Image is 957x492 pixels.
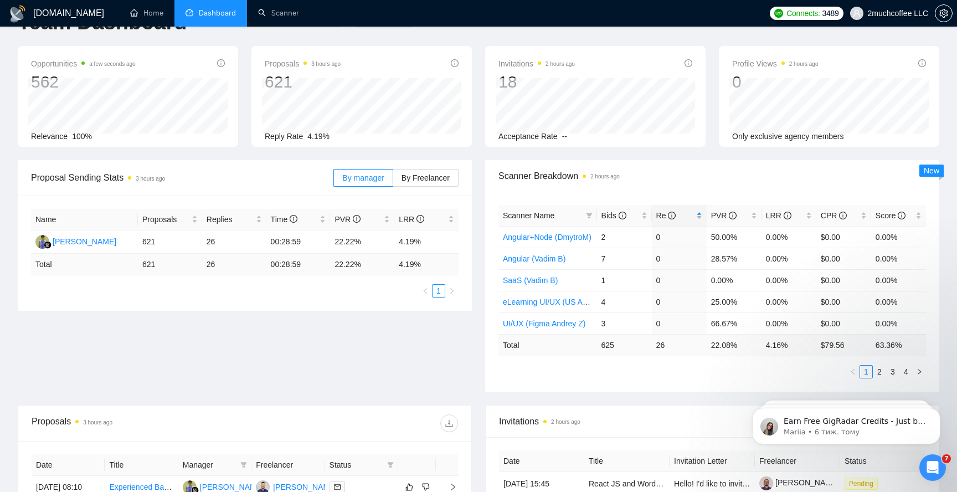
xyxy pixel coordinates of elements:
[441,419,457,428] span: download
[707,248,762,269] td: 28.57%
[422,483,430,491] span: dislike
[48,43,191,53] p: Message from Mariia, sent 6 тиж. тому
[853,9,861,17] span: user
[707,312,762,334] td: 66.67%
[503,276,558,285] a: SaaS (Vadim B)
[35,235,49,249] img: AD
[784,212,791,219] span: info-circle
[498,334,597,356] td: Total
[886,365,899,378] li: 3
[311,61,341,67] time: 3 hours ago
[860,365,873,378] li: 1
[498,132,558,141] span: Acceptance Rate
[597,334,652,356] td: 625
[142,213,189,225] span: Proposals
[503,254,565,263] a: Angular (Vadim B)
[32,414,245,432] div: Proposals
[762,291,816,312] td: 0.00%
[419,284,432,298] li: Previous Page
[31,171,333,184] span: Proposal Sending Stats
[597,269,652,291] td: 1
[762,334,816,356] td: 4.16 %
[9,5,27,23] img: logo
[860,366,872,378] a: 1
[256,482,337,491] a: AT[PERSON_NAME]
[871,334,926,356] td: 63.36 %
[670,450,755,472] th: Invitation Letter
[584,450,670,472] th: Title
[732,57,819,70] span: Profile Views
[394,254,459,275] td: 4.19 %
[845,479,882,488] a: Pending
[385,457,396,473] span: filter
[402,173,450,182] span: By Freelancer
[416,215,424,223] span: info-circle
[918,59,926,67] span: info-circle
[774,9,783,18] img: upwork-logo.png
[330,230,394,254] td: 22.22%
[732,132,844,141] span: Only exclusive agency members
[873,365,886,378] li: 2
[816,226,871,248] td: $0.00
[762,269,816,291] td: 0.00%
[503,211,554,220] span: Scanner Name
[130,8,163,18] a: homeHome
[186,9,193,17] span: dashboard
[44,241,52,249] img: gigradar-bm.png
[251,454,325,476] th: Freelancer
[451,59,459,67] span: info-circle
[759,478,839,487] a: [PERSON_NAME]
[759,476,773,490] img: c1WxZA2bjbgbydZ-q_2z9l-doIlUJZHL8MQgdLaJUCaf3roI3r5noCBga-aKXeI952
[240,462,247,468] span: filter
[440,483,457,491] span: right
[290,215,297,223] span: info-circle
[652,291,707,312] td: 0
[846,365,860,378] li: Previous Page
[871,226,926,248] td: 0.00%
[597,312,652,334] td: 3
[562,132,567,141] span: --
[183,482,264,491] a: AD[PERSON_NAME]
[432,284,445,298] li: 1
[887,366,899,378] a: 3
[924,166,939,175] span: New
[935,4,953,22] button: setting
[919,454,946,481] iframe: Intercom live chat
[31,132,68,141] span: Relevance
[433,285,445,297] a: 1
[31,254,138,275] td: Total
[707,269,762,291] td: 0.00%
[850,368,856,375] span: left
[652,248,707,269] td: 0
[586,212,593,219] span: filter
[935,9,953,18] a: setting
[342,173,384,182] span: By manager
[503,319,585,328] a: UI/UX (Figma Andrey Z)
[871,291,926,312] td: 0.00%
[816,248,871,269] td: $0.00
[597,291,652,312] td: 4
[202,254,266,275] td: 26
[707,226,762,248] td: 50.00%
[89,61,135,67] time: a few seconds ago
[265,132,303,141] span: Reply Rate
[503,298,611,306] a: eLearning UI/UX (US Andrey Z)
[138,209,202,230] th: Proposals
[668,212,676,219] span: info-circle
[330,254,394,275] td: 22.22 %
[271,215,297,224] span: Time
[816,269,871,291] td: $0.00
[72,132,92,141] span: 100%
[353,215,361,223] span: info-circle
[405,483,413,491] span: like
[597,226,652,248] td: 2
[685,59,692,67] span: info-circle
[590,173,620,180] time: 2 hours ago
[871,312,926,334] td: 0.00%
[31,209,138,230] th: Name
[707,291,762,312] td: 25.00%
[266,230,331,254] td: 00:28:59
[762,226,816,248] td: 0.00%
